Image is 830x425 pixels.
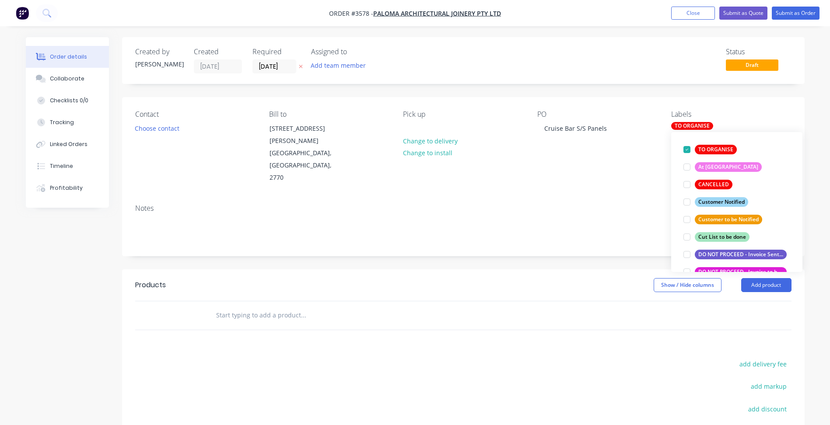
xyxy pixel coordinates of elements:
button: add markup [746,380,791,392]
button: Add team member [311,59,371,71]
button: add delivery fee [735,358,791,370]
div: Bill to [269,110,389,118]
button: Tracking [26,111,109,133]
button: Show / Hide columns [654,278,721,292]
div: Profitability [50,184,83,192]
div: Linked Orders [50,140,88,148]
div: Required [252,48,301,56]
div: Cruise Bar S/S Panels [537,122,614,135]
button: Submit as Quote [719,7,767,20]
div: Contact [135,110,255,118]
input: Start typing to add a product... [216,307,391,324]
div: [STREET_ADDRESS][PERSON_NAME] [270,122,342,147]
button: Submit as Order [772,7,819,20]
div: DO NOT PROCEED - Invoice Sent Awaiting Payment [695,250,787,259]
div: Customer to be Notified [695,215,762,224]
button: Customer Notified [680,196,752,208]
div: Collaborate [50,75,84,83]
button: Change to delivery [398,135,462,146]
div: Assigned to [311,48,399,56]
button: Order details [26,46,109,68]
button: Add team member [306,59,370,71]
div: Cut List to be done [695,232,749,242]
button: TO ORGANISE [680,143,740,156]
div: At [GEOGRAPHIC_DATA] [695,162,762,172]
img: Factory [16,7,29,20]
button: Timeline [26,155,109,177]
button: At [GEOGRAPHIC_DATA] [680,161,765,173]
button: Linked Orders [26,133,109,155]
button: Collaborate [26,68,109,90]
span: Draft [726,59,778,70]
div: Created [194,48,242,56]
button: CANCELLED [680,178,736,191]
div: [GEOGRAPHIC_DATA], [GEOGRAPHIC_DATA], 2770 [270,147,342,184]
button: Customer to be Notified [680,213,766,226]
div: CANCELLED [695,180,732,189]
button: Close [671,7,715,20]
div: TO ORGANISE [671,122,713,130]
div: [STREET_ADDRESS][PERSON_NAME][GEOGRAPHIC_DATA], [GEOGRAPHIC_DATA], 2770 [262,122,350,184]
div: TO ORGANISE [695,145,737,154]
button: Cut List to be done [680,231,753,243]
button: Checklists 0/0 [26,90,109,111]
button: Change to install [398,147,457,159]
button: Profitability [26,177,109,199]
button: DO NOT PROCEED - Invoice Sent Awaiting Payment [680,248,790,261]
div: PO [537,110,657,118]
button: Choose contact [130,122,184,134]
div: DO NOT PROCEED - Invoice to be Sent [695,267,787,277]
div: Pick up [403,110,523,118]
div: Created by [135,48,183,56]
div: Timeline [50,162,73,170]
button: add discount [744,403,791,415]
div: Tracking [50,118,74,126]
div: Order details [50,53,87,61]
div: [PERSON_NAME] [135,59,183,69]
div: Notes [135,204,791,212]
a: Paloma Architectural Joinery Pty Ltd [373,9,501,17]
span: Order #3578 - [329,9,373,17]
button: DO NOT PROCEED - Invoice to be Sent [680,266,790,278]
div: Customer Notified [695,197,748,207]
div: Checklists 0/0 [50,97,88,105]
div: Status [726,48,791,56]
div: Labels [671,110,791,118]
div: Products [135,280,166,290]
button: Add product [741,278,791,292]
